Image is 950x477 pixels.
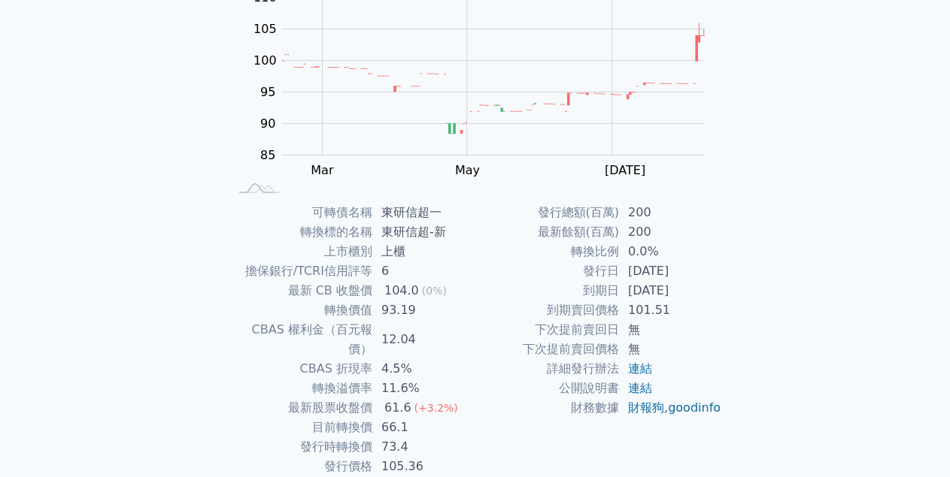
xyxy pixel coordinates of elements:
[475,379,619,398] td: 公開說明書
[372,320,475,359] td: 12.04
[372,418,475,437] td: 66.1
[475,281,619,300] td: 到期日
[372,300,475,320] td: 93.19
[229,379,372,398] td: 轉換溢價率
[372,261,475,281] td: 6
[372,359,475,379] td: 4.5%
[229,320,372,359] td: CBAS 權利金（百元報價）
[628,361,652,376] a: 連結
[229,222,372,242] td: 轉換標的名稱
[229,398,372,418] td: 最新股票收盤價
[628,381,652,395] a: 連結
[414,402,457,414] span: (+3.2%)
[628,400,664,415] a: 財報狗
[229,261,372,281] td: 擔保銀行/TCRI信用評等
[372,457,475,476] td: 105.36
[229,300,372,320] td: 轉換價值
[475,203,619,222] td: 發行總額(百萬)
[229,203,372,222] td: 可轉債名稱
[372,379,475,398] td: 11.6%
[619,222,722,242] td: 200
[260,148,275,162] tspan: 85
[605,163,645,177] tspan: [DATE]
[475,300,619,320] td: 到期賣回價格
[372,222,475,242] td: 東研信超-新
[475,320,619,340] td: 下次提前賣回日
[253,22,277,36] tspan: 105
[475,242,619,261] td: 轉換比例
[381,281,422,300] div: 104.0
[381,398,414,418] div: 61.6
[229,281,372,300] td: 最新 CB 收盤價
[475,340,619,359] td: 下次提前賣回價格
[229,242,372,261] td: 上市櫃別
[619,203,722,222] td: 200
[372,437,475,457] td: 73.4
[311,163,334,177] tspan: Mar
[619,242,722,261] td: 0.0%
[475,222,619,242] td: 最新餘額(百萬)
[619,300,722,320] td: 101.51
[619,320,722,340] td: 無
[229,437,372,457] td: 發行時轉換價
[260,85,275,99] tspan: 95
[422,285,447,297] span: (0%)
[260,116,275,131] tspan: 90
[619,281,722,300] td: [DATE]
[475,261,619,281] td: 發行日
[372,242,475,261] td: 上櫃
[668,400,721,415] a: goodinfo
[229,359,372,379] td: CBAS 折現率
[229,418,372,437] td: 目前轉換價
[619,398,722,418] td: ,
[619,261,722,281] td: [DATE]
[619,340,722,359] td: 無
[475,359,619,379] td: 詳細發行辦法
[372,203,475,222] td: 東研信超一
[455,163,480,177] tspan: May
[475,398,619,418] td: 財務數據
[253,53,277,68] tspan: 100
[229,457,372,476] td: 發行價格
